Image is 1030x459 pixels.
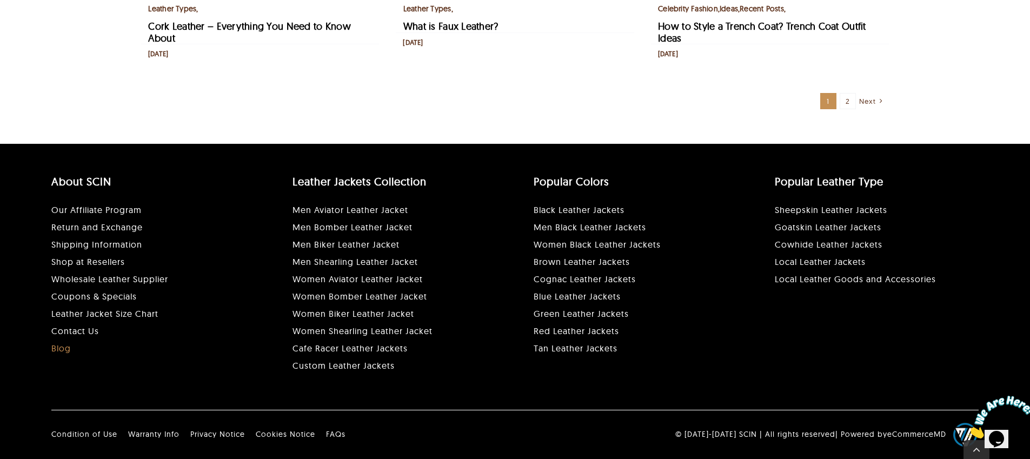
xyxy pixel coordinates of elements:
div: , [403,2,629,15]
a: FAQs [326,429,345,439]
a: 2 [840,93,856,109]
a: Our Affiliate Program [51,204,142,215]
a: Men Black Leather Jackets [534,222,646,232]
a: Celebrity Fashion [658,4,718,14]
a: Men Biker Leather Jacket [293,239,400,250]
a: Ideas [720,4,738,14]
a: Sheepskin Leather Jackets [775,204,887,215]
img: eCommerce builder by eCommerceMD [952,421,979,448]
a: Black Leather Jackets [534,204,624,215]
a: Goatskin Leather Jackets [775,222,881,232]
a: About SCIN [51,175,111,188]
span: 1 [820,93,836,109]
a: Cork Leather – Everything You Need to Know About [148,20,350,44]
a: Blue Leather Jackets [534,291,621,302]
p: © [DATE]-[DATE] SCIN | All rights reserved| Powered by [675,421,979,448]
a: Women Biker Leather Jacket [293,308,414,319]
div: [DATE] [403,38,423,47]
a: Local Leather Jackets [775,256,866,267]
a: What is Faux Leather? [403,20,499,32]
a: Men Aviator Leather Jacket [293,204,408,215]
div: [DATE] [658,50,678,58]
div: , , , [658,2,884,15]
a: Green Leather Jackets [534,308,629,319]
a: Contact Us [51,325,99,336]
a: Leather Jacket Size Chart [51,308,158,319]
a: Blog [51,343,71,354]
a: Next [859,93,876,109]
a: Custom Leather Jackets [293,360,395,371]
a: Shipping Information [51,239,142,250]
a: Women Bomber Leather Jacket [293,291,427,302]
a: Privacy Notice [190,429,245,439]
a: Warranty Info [128,429,180,439]
a: Cognac Leather Jackets [534,274,636,284]
img: Chat attention grabber [4,4,71,47]
a: Men Shearling Leather Jacket [293,256,418,267]
a: Return and Exchange [51,222,143,232]
a: Cowhide Leather Jackets [775,239,882,250]
a: Leather Jackets Collection [293,175,427,188]
a: Popular Colors [534,175,609,188]
a: Tan Leather Jackets [534,343,617,354]
iframe: chat widget [963,391,1030,443]
a: Brown Leather Jackets [534,256,630,267]
a: Cookies Notice [256,429,315,439]
a: eCommerceMD [887,429,946,440]
a: Leather Types [403,4,451,14]
a: Women Shearling Leather Jacket [293,325,433,336]
div: , [148,2,374,15]
a: Coupons & Specials [51,291,137,302]
a: How to Style a Trench Coat? Trench Coat Outfit Ideas [658,20,866,44]
a: Women Aviator Leather Jacket [293,274,423,284]
a: Local Leather Goods and Accessories [775,274,936,284]
a: Leather Types [148,4,196,14]
a: Wholesale Leather Supplier [51,274,168,284]
a: Condition of Use [51,429,117,439]
a: Men Bomber Leather Jacket [293,222,413,232]
a: Red Leather Jackets [534,325,619,336]
div: [DATE] [148,50,168,58]
a: Popular Leather Type [775,175,883,188]
a: Recent Posts [740,4,784,14]
a: Cafe Racer Leather Jackets [293,343,408,354]
span: 1 [4,4,9,14]
a: Women Black Leather Jackets [534,239,661,250]
a: Shop at Resellers [51,256,125,267]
